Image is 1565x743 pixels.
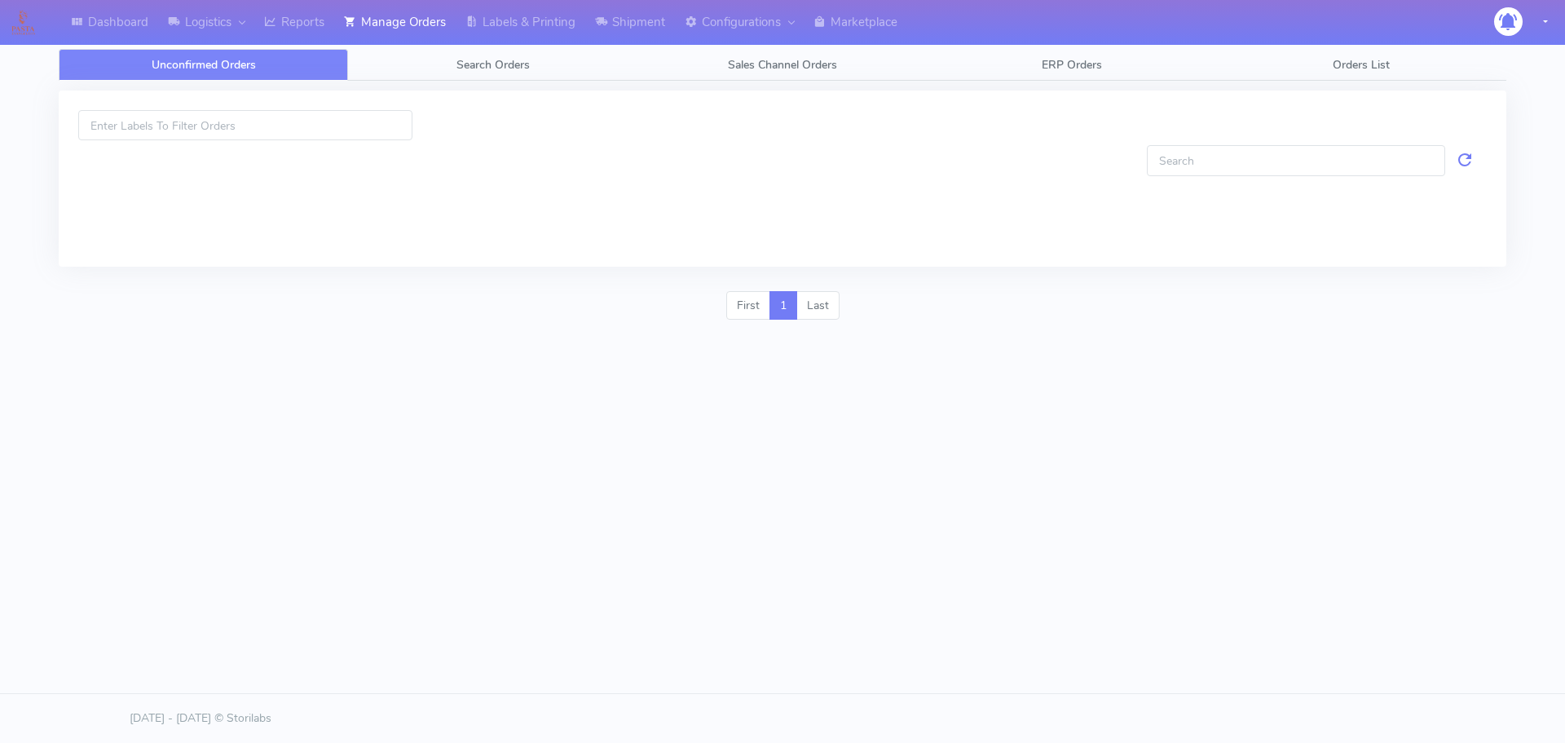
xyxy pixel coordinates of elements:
[456,57,530,73] span: Search Orders
[728,57,837,73] span: Sales Channel Orders
[1147,145,1445,175] input: Search
[769,291,797,321] a: 1
[1333,57,1390,73] span: Orders List
[78,110,412,140] input: Enter Labels To Filter Orders
[1042,57,1102,73] span: ERP Orders
[59,49,1506,81] ul: Tabs
[152,57,256,73] span: Unconfirmed Orders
